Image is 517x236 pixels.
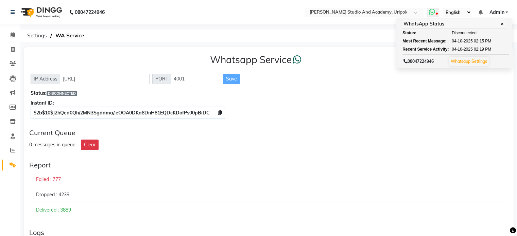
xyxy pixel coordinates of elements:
[34,110,210,116] span: $2b$10$J2hQed0Qh/2MN3Sgddma/.eOOA0DKa8DnH81EQDcKDofPs00pBiDC
[52,30,87,42] span: WA Service
[402,30,440,36] div: Status:
[499,21,505,26] span: ✕
[75,3,105,22] b: 08047224946
[402,46,440,52] div: Recent Service Activity:
[452,30,477,36] span: Disconnected
[451,59,487,64] a: Whatsapp Settings
[474,38,491,44] span: 02:15 PM
[210,54,301,66] h3: Whatsapp Service
[81,140,99,150] button: Clear
[17,3,64,22] img: logo
[29,187,508,203] div: Dropped : 4239
[31,74,61,84] span: IP Address
[29,129,508,137] div: Current Queue
[24,30,50,42] span: Settings
[474,46,491,52] span: 02:19 PM
[60,74,150,84] input: Sizing example input
[402,38,440,44] div: Most Recent Message:
[152,74,171,84] span: PORT
[402,19,506,29] div: WhatsApp Status
[452,46,472,52] span: 04-10-2025
[29,141,75,148] div: 0 messages in queue
[171,74,220,84] input: Sizing example input
[489,9,504,16] span: Admin
[29,161,508,169] div: Report
[452,38,472,44] span: 04-10-2025
[29,172,508,187] div: Failed : 777
[29,202,508,218] div: Delivered : 3889
[449,57,489,66] button: Whatsapp Settings
[31,99,507,107] div: Instant ID:
[47,91,77,96] span: DISCONNECTED
[31,90,507,97] div: Status:
[403,59,434,64] span: 08047224946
